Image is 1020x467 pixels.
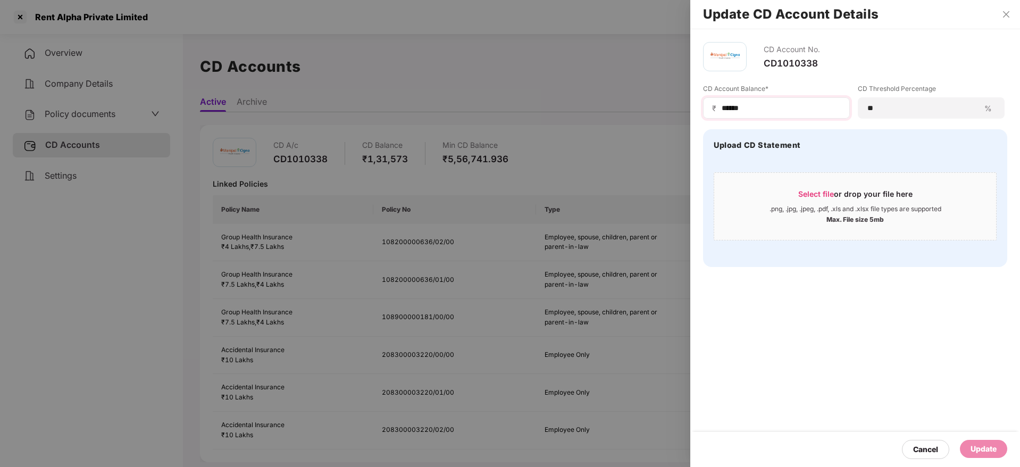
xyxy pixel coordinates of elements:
[703,9,1007,20] h2: Update CD Account Details
[999,10,1014,19] button: Close
[770,205,941,213] div: .png, .jpg, .jpeg, .pdf, .xls and .xlsx file types are supported
[703,84,850,97] label: CD Account Balance*
[712,103,721,113] span: ₹
[980,103,996,113] span: %
[798,189,834,198] span: Select file
[826,213,884,224] div: Max. File size 5mb
[764,57,820,69] div: CD1010338
[714,140,801,151] h4: Upload CD Statement
[858,84,1005,97] label: CD Threshold Percentage
[913,444,938,455] div: Cancel
[1002,10,1010,19] span: close
[764,42,820,57] div: CD Account No.
[971,443,997,455] div: Update
[714,181,996,232] span: Select fileor drop your file here.png, .jpg, .jpeg, .pdf, .xls and .xlsx file types are supported...
[709,52,741,61] img: mani.png
[798,189,913,205] div: or drop your file here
